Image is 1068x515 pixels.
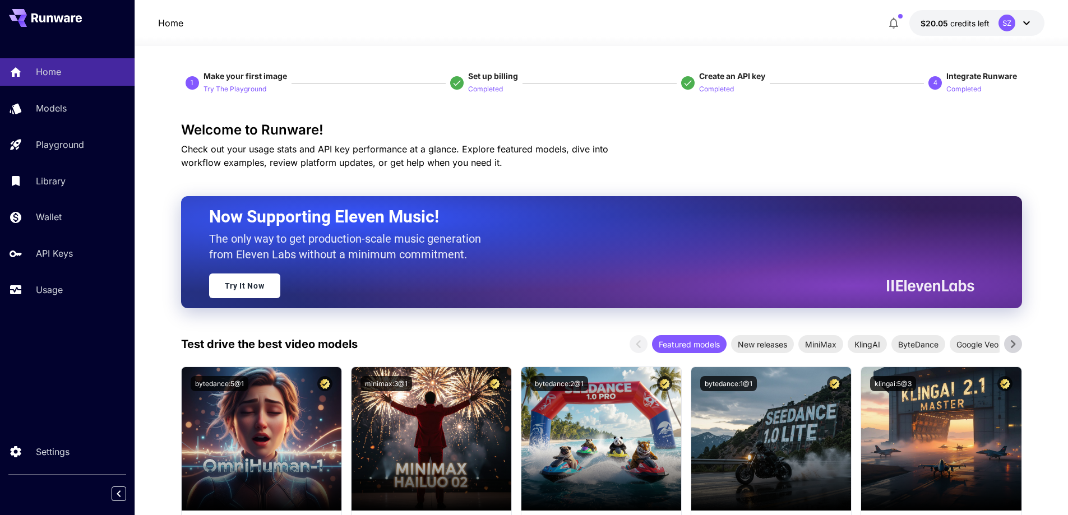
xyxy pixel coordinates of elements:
p: Completed [468,84,503,95]
p: Settings [36,445,70,458]
span: KlingAI [848,338,887,350]
div: New releases [731,335,794,353]
div: $20.05 [921,17,990,29]
img: alt [521,367,681,511]
button: Certified Model – Vetted for best performance and includes a commercial license. [487,376,502,391]
button: Certified Model – Vetted for best performance and includes a commercial license. [827,376,842,391]
span: Integrate Runware [946,71,1017,81]
p: Completed [699,84,734,95]
span: $20.05 [921,18,950,28]
p: 1 [190,78,194,88]
span: Google Veo [950,338,1005,350]
span: New releases [731,338,794,350]
button: Certified Model – Vetted for best performance and includes a commercial license. [317,376,332,391]
div: SZ [998,15,1015,31]
p: The only way to get production-scale music generation from Eleven Labs without a minimum commitment. [209,231,489,262]
button: Collapse sidebar [112,486,126,501]
span: credits left [950,18,990,28]
img: alt [182,367,341,511]
div: Featured models [652,335,727,353]
p: Completed [946,84,981,95]
button: bytedance:5@1 [191,376,248,391]
button: $20.05SZ [909,10,1044,36]
div: Collapse sidebar [120,484,135,504]
button: Certified Model – Vetted for best performance and includes a commercial license. [997,376,1012,391]
h2: Now Supporting Eleven Music! [209,206,966,228]
div: KlingAI [848,335,887,353]
button: minimax:3@1 [360,376,412,391]
p: Models [36,101,67,115]
a: Home [158,16,183,30]
div: Google Veo [950,335,1005,353]
span: ByteDance [891,338,945,350]
p: Home [36,65,61,78]
nav: breadcrumb [158,16,183,30]
p: API Keys [36,247,73,260]
p: Wallet [36,210,62,224]
span: Make your first image [204,71,287,81]
img: alt [352,367,511,511]
button: Completed [699,82,734,95]
h3: Welcome to Runware! [181,122,1022,138]
button: Completed [468,82,503,95]
button: Certified Model – Vetted for best performance and includes a commercial license. [657,376,672,391]
p: Test drive the best video models [181,336,358,352]
span: MiniMax [798,338,843,350]
div: ByteDance [891,335,945,353]
a: Try It Now [209,273,280,298]
span: Set up billing [468,71,518,81]
button: bytedance:2@1 [530,376,588,391]
span: Create an API key [699,71,765,81]
button: Try The Playground [204,82,266,95]
p: Playground [36,138,84,151]
span: Check out your usage stats and API key performance at a glance. Explore featured models, dive int... [181,143,608,168]
div: MiniMax [798,335,843,353]
button: bytedance:1@1 [700,376,757,391]
p: Try The Playground [204,84,266,95]
p: 4 [933,78,937,88]
img: alt [691,367,851,511]
button: Completed [946,82,981,95]
p: Usage [36,283,63,296]
img: alt [861,367,1021,511]
button: klingai:5@3 [870,376,916,391]
span: Featured models [652,338,727,350]
p: Library [36,174,66,188]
